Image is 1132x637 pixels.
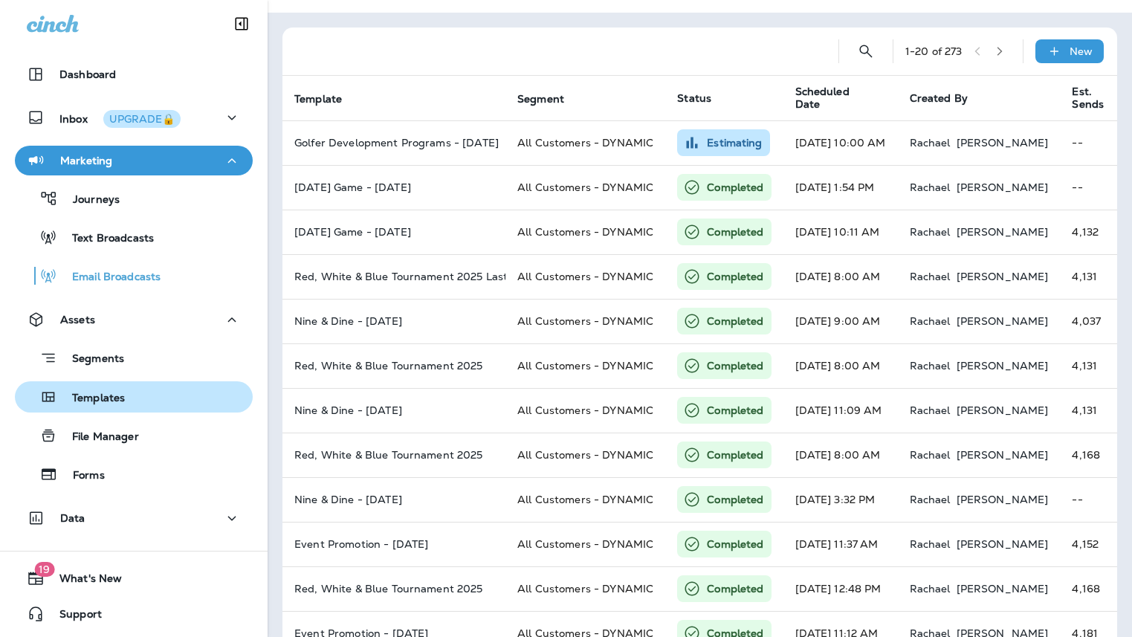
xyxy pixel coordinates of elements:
span: All Customers - DYNAMIC [517,448,653,462]
td: 4,132 [1060,210,1129,254]
p: Completed [707,581,763,596]
button: Support [15,599,253,629]
p: Completed [707,358,763,373]
td: [DATE] 8:00 AM [783,343,898,388]
p: Estimating [707,135,762,150]
p: Templates [57,392,125,406]
p: File Manager [57,430,139,444]
td: [DATE] 8:00 AM [783,254,898,299]
td: -- [1060,477,1129,522]
p: Red, White & Blue Tournament 2025 [294,449,494,461]
div: 1 - 20 of 273 [905,45,963,57]
p: [PERSON_NAME] [957,226,1049,238]
p: [PERSON_NAME] [957,449,1049,461]
p: Completed [707,180,763,195]
td: [DATE] 12:48 PM [783,566,898,611]
span: All Customers - DYNAMIC [517,225,653,239]
span: All Customers - DYNAMIC [517,359,653,372]
p: Completed [707,224,763,239]
p: Dashboard [59,68,116,80]
span: All Customers - DYNAMIC [517,404,653,417]
span: All Customers - DYNAMIC [517,136,653,149]
span: Segment [517,92,583,106]
p: Email Broadcasts [57,271,161,285]
p: Wednesday Game - 7/21/2025 [294,226,494,238]
p: Data [60,512,85,524]
button: Assets [15,305,253,334]
p: Assets [60,314,95,326]
p: [PERSON_NAME] [957,583,1049,595]
span: Est. Sends [1072,85,1123,111]
p: Nine & Dine - 6/24/2025 [294,315,494,327]
span: All Customers - DYNAMIC [517,314,653,328]
td: [DATE] 1:54 PM [783,165,898,210]
span: Est. Sends [1072,85,1104,111]
p: [PERSON_NAME] [957,271,1049,282]
td: [DATE] 9:00 AM [783,299,898,343]
p: Wednesday Game - 8/26/2025 [294,181,494,193]
button: Templates [15,381,253,413]
p: Inbox [59,110,181,126]
button: Email Broadcasts [15,260,253,291]
p: Completed [707,492,763,507]
p: Forms [58,469,105,483]
p: Red, White & Blue Tournament 2025 Last Chance [294,271,494,282]
button: Segments [15,342,253,374]
p: [PERSON_NAME] [957,404,1049,416]
td: 4,152 [1060,522,1129,566]
span: All Customers - DYNAMIC [517,493,653,506]
p: [PERSON_NAME] [957,137,1049,149]
p: Red, White & Blue Tournament 2025 [294,360,494,372]
p: Rachael [910,404,951,416]
p: Rachael [910,538,951,550]
p: [PERSON_NAME] [957,494,1049,505]
p: Text Broadcasts [57,232,154,246]
span: Segment [517,93,564,106]
td: [DATE] 10:00 AM [783,120,898,165]
p: [PERSON_NAME] [957,538,1049,550]
div: UPGRADE🔒 [109,114,175,124]
p: Nine & Dine - 6/13/2025 [294,404,494,416]
p: Rachael [910,449,951,461]
span: Scheduled Date [795,85,873,111]
p: Rachael [910,583,951,595]
p: Segments [57,352,124,367]
p: Golfer Development Programs - 8/27/25 [294,137,494,149]
span: Template [294,92,361,106]
button: Marketing [15,146,253,175]
p: Event Promotion - 3/5/25 [294,538,494,550]
span: Status [677,91,711,105]
span: Template [294,93,342,106]
span: What's New [45,572,122,590]
p: [PERSON_NAME] [957,315,1049,327]
span: Scheduled Date [795,85,892,111]
span: All Customers - DYNAMIC [517,270,653,283]
p: Completed [707,269,763,284]
button: Text Broadcasts [15,222,253,253]
button: Collapse Sidebar [221,9,262,39]
button: InboxUPGRADE🔒 [15,103,253,132]
button: Journeys [15,183,253,214]
button: 19What's New [15,563,253,593]
span: Support [45,608,102,626]
p: [PERSON_NAME] [957,360,1049,372]
td: 4,131 [1060,254,1129,299]
td: 4,131 [1060,343,1129,388]
button: Search Email Broadcasts [851,36,881,66]
td: 4,037 [1060,299,1129,343]
button: Data [15,503,253,533]
span: 19 [34,562,54,577]
span: Created By [910,91,968,105]
td: 4,131 [1060,388,1129,433]
span: All Customers - DYNAMIC [517,582,653,595]
p: Journeys [58,193,120,207]
td: [DATE] 11:37 AM [783,522,898,566]
span: All Customers - DYNAMIC [517,181,653,194]
p: New [1070,45,1093,57]
td: [DATE] 11:09 AM [783,388,898,433]
p: Completed [707,403,763,418]
td: 4,168 [1060,566,1129,611]
p: Completed [707,447,763,462]
p: Rachael [910,494,951,505]
p: Completed [707,537,763,552]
